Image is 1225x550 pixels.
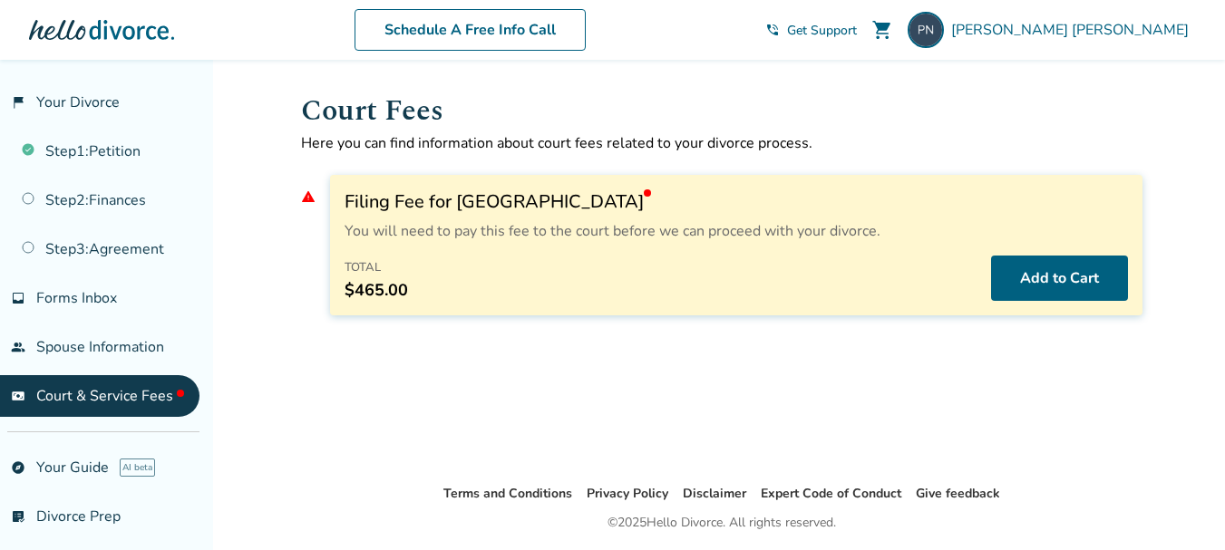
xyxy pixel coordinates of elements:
span: phone_in_talk [765,23,780,37]
span: [PERSON_NAME] [PERSON_NAME] [951,20,1196,40]
span: $465.00 [345,279,408,301]
a: Schedule A Free Info Call [355,9,586,51]
p: You will need to pay this fee to the court before we can proceed with your divorce. [345,221,1128,241]
a: phone_in_talkGet Support [765,22,857,39]
h3: Filing Fee for [GEOGRAPHIC_DATA] [345,189,1128,214]
span: universal_currency_alt [11,389,25,403]
iframe: Chat Widget [1134,463,1225,550]
li: Disclaimer [683,483,746,505]
p: Here you can find information about court fees related to your divorce process. [301,133,1142,153]
h4: Total [345,256,408,279]
li: Give feedback [916,483,1000,505]
a: Privacy Policy [587,485,668,502]
span: inbox [11,291,25,305]
span: list_alt_check [11,509,25,524]
span: flag_2 [11,95,25,110]
div: © 2025 Hello Divorce. All rights reserved. [608,512,836,534]
img: ptnieberding@gmail.com [908,12,944,48]
span: Court & Service Fees [36,386,184,406]
span: people [11,340,25,354]
span: Forms Inbox [36,288,117,308]
a: Expert Code of Conduct [761,485,901,502]
span: Get Support [787,22,857,39]
span: AI beta [120,458,155,477]
span: shopping_cart [871,19,893,41]
a: Terms and Conditions [443,485,572,502]
button: Add to Cart [991,256,1128,301]
span: explore [11,460,25,475]
h1: Court Fees [301,89,1142,133]
span: warning [301,189,316,204]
